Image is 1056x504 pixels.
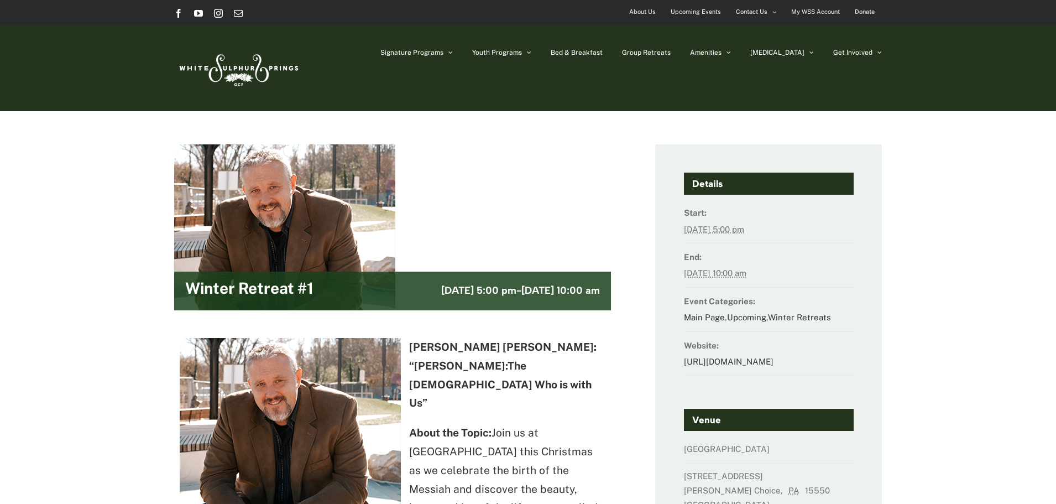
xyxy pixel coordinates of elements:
strong: [PERSON_NAME] [PERSON_NAME]: “[PERSON_NAME]:The [DEMOGRAPHIC_DATA] Who is with Us” [409,341,597,409]
a: [MEDICAL_DATA] [750,25,814,80]
img: White Sulphur Springs Logo [174,42,301,94]
a: Winter Retreats [768,313,831,322]
a: Youth Programs [472,25,531,80]
strong: About the Topic: [409,427,492,439]
a: Get Involved [833,25,882,80]
span: Signature Programs [380,49,443,56]
a: Group Retreats [622,25,671,80]
h4: Details [684,173,854,195]
a: Bed & Breakfast [551,25,603,80]
span: [STREET_ADDRESS] [684,471,763,481]
a: [URL][DOMAIN_NAME] [684,357,773,366]
dt: Event Categories: [684,293,854,309]
a: Upcoming [727,313,766,322]
abbr: 2025-12-21 [684,225,744,234]
span: Contact Us [736,4,767,20]
a: Main Page [684,313,725,322]
a: Amenities [690,25,731,80]
a: YouTube [194,9,203,18]
span: [PERSON_NAME] Choice [684,486,781,495]
span: Youth Programs [472,49,522,56]
span: Upcoming Events [671,4,721,20]
dt: End: [684,249,854,265]
a: Facebook [174,9,183,18]
h2: Winter Retreat #1 [185,280,313,302]
dd: , , [684,309,854,331]
a: Instagram [214,9,223,18]
span: Group Retreats [622,49,671,56]
span: , [781,486,786,495]
dd: [GEOGRAPHIC_DATA] [684,441,854,463]
span: About Us [629,4,656,20]
span: My WSS Account [791,4,840,20]
span: Amenities [690,49,722,56]
h3: - [441,283,600,298]
span: 15550 [805,486,833,495]
nav: Main Menu [380,25,882,80]
abbr: Pennsylvania [788,486,803,495]
span: Donate [855,4,875,20]
a: Signature Programs [380,25,453,80]
h4: Venue [684,409,854,431]
span: [DATE] 5:00 pm [441,284,516,297]
span: [MEDICAL_DATA] [750,49,804,56]
dt: Start: [684,205,854,221]
dt: Website: [684,337,854,354]
span: Get Involved [833,49,872,56]
abbr: 2025-12-26 [684,268,746,278]
span: [DATE] 10:00 am [521,284,600,297]
a: Email [234,9,243,18]
span: Bed & Breakfast [551,49,603,56]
